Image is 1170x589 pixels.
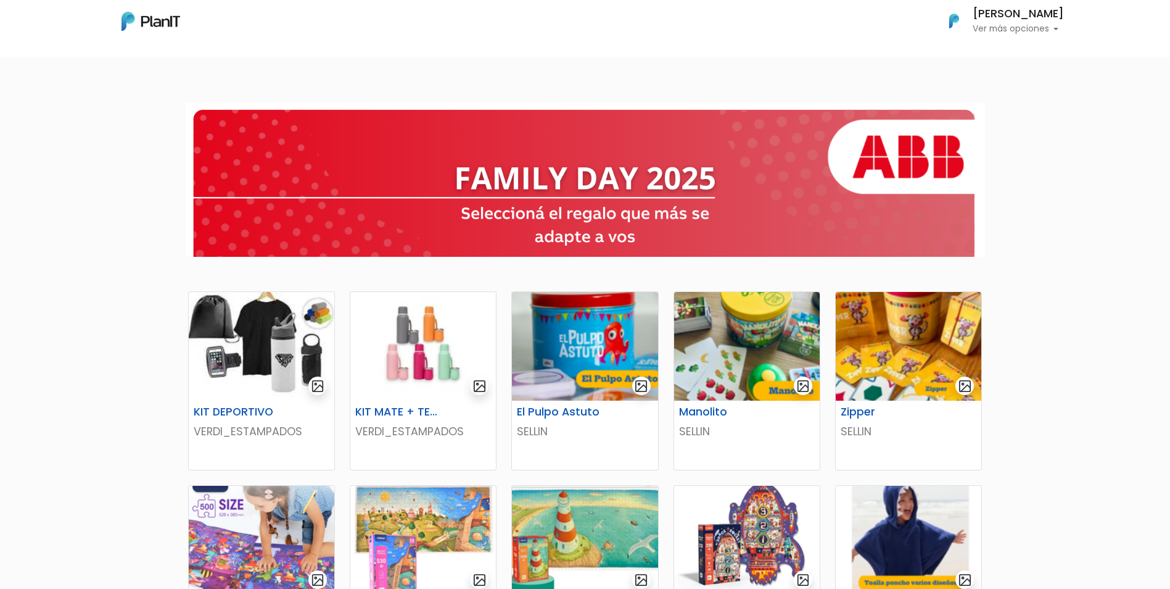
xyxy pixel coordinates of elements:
img: thumb_WhatsApp_Image_2025-05-26_at_09.52.07.jpeg [189,292,334,401]
a: gallery-light KIT DEPORTIVO VERDI_ESTAMPADOS [188,291,335,470]
img: PlanIt Logo [941,7,968,35]
p: VERDI_ESTAMPADOS [194,424,329,440]
img: gallery-light [634,573,648,587]
img: thumb_Captura_de_pantalla_2025-07-29_104833.png [674,292,820,401]
p: VERDI_ESTAMPADOS [355,424,491,440]
img: gallery-light [472,379,487,393]
a: gallery-light El Pulpo Astuto SELLIN [511,291,658,470]
img: gallery-light [472,573,487,587]
img: thumb_Captura_de_pantalla_2025-07-29_101456.png [512,292,657,401]
p: Ver más opciones [973,25,1064,33]
p: SELLIN [841,424,976,440]
a: gallery-light Manolito SELLIN [674,291,820,470]
h6: Zipper [833,406,934,419]
h6: [PERSON_NAME] [973,9,1064,20]
img: gallery-light [958,379,972,393]
img: gallery-light [958,573,972,587]
img: gallery-light [311,379,325,393]
a: gallery-light KIT MATE + TERMO VERDI_ESTAMPADOS [350,291,496,470]
img: thumb_Captura_de_pantalla_2025-07-29_105257.png [836,292,981,401]
p: SELLIN [679,424,815,440]
img: PlanIt Logo [122,12,180,31]
h6: KIT DEPORTIVO [186,406,287,419]
h6: El Pulpo Astuto [509,406,610,419]
img: gallery-light [311,573,325,587]
button: PlanIt Logo [PERSON_NAME] Ver más opciones [933,5,1064,37]
h6: KIT MATE + TERMO [348,406,448,419]
img: thumb_2000___2000-Photoroom_-_2025-07-02T103351.963.jpg [350,292,496,401]
h6: Manolito [672,406,772,419]
img: gallery-light [634,379,648,393]
a: gallery-light Zipper SELLIN [835,291,982,470]
img: gallery-light [796,573,810,587]
p: SELLIN [517,424,653,440]
img: gallery-light [796,379,810,393]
